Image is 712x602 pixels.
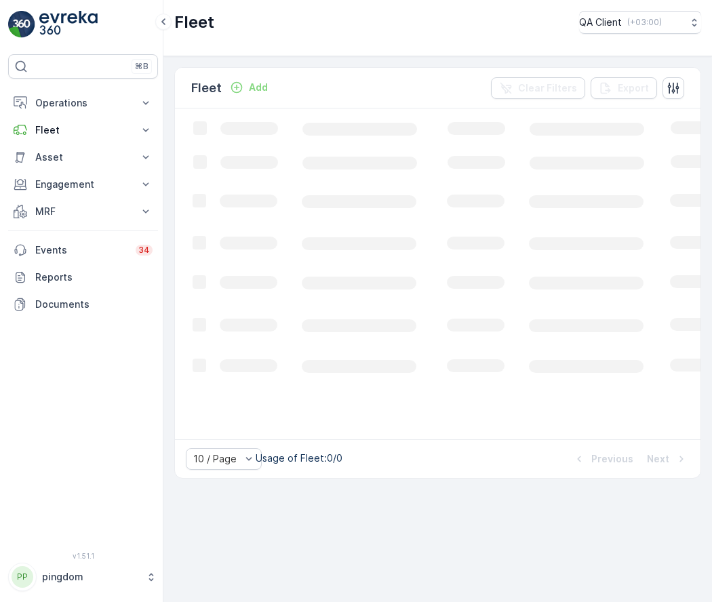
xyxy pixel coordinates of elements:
[35,205,131,218] p: MRF
[35,150,131,164] p: Asset
[35,178,131,191] p: Engagement
[571,451,635,467] button: Previous
[591,452,633,466] p: Previous
[8,11,35,38] img: logo
[627,17,662,28] p: ( +03:00 )
[491,77,585,99] button: Clear Filters
[35,270,153,284] p: Reports
[8,237,158,264] a: Events34
[191,79,222,98] p: Fleet
[35,123,131,137] p: Fleet
[8,89,158,117] button: Operations
[256,451,342,465] p: Usage of Fleet : 0/0
[579,11,701,34] button: QA Client(+03:00)
[42,570,139,584] p: pingdom
[646,451,690,467] button: Next
[8,144,158,171] button: Asset
[249,81,268,94] p: Add
[8,117,158,144] button: Fleet
[35,298,153,311] p: Documents
[579,16,622,29] p: QA Client
[8,563,158,591] button: PPpingdom
[618,81,649,95] p: Export
[8,171,158,198] button: Engagement
[174,12,214,33] p: Fleet
[35,96,131,110] p: Operations
[8,264,158,291] a: Reports
[138,245,150,256] p: 34
[39,11,98,38] img: logo_light-DOdMpM7g.png
[8,198,158,225] button: MRF
[518,81,577,95] p: Clear Filters
[35,243,127,257] p: Events
[591,77,657,99] button: Export
[647,452,669,466] p: Next
[8,291,158,318] a: Documents
[135,61,149,72] p: ⌘B
[224,79,273,96] button: Add
[12,566,33,588] div: PP
[8,552,158,560] span: v 1.51.1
